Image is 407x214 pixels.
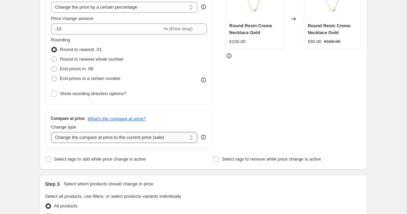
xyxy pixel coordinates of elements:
[229,38,246,45] div: €100.00
[51,23,162,34] input: -15
[164,26,192,31] span: % (Price drop)
[60,57,124,62] span: Round to nearest whole number
[51,116,85,121] h3: Compare at price
[308,38,321,45] div: €90.00
[229,23,272,35] span: Round Resin Creme Necklace Gold
[51,124,77,130] span: Change type
[54,203,78,208] span: All products
[54,156,146,162] span: Select tags to add while price change is active
[88,116,146,121] button: What's the compare at price?
[60,47,102,52] span: Round to nearest .01
[51,16,93,21] span: Price change amount
[63,181,153,187] p: Select which products should change in price
[222,156,321,162] span: Select tags to remove while price change is active
[308,23,350,35] span: Round Resin Creme Necklace Gold
[45,194,181,199] span: Select all products, use filters, or select products variants individually
[324,38,340,45] strike: €100.00
[200,3,207,10] div: help
[45,181,61,187] h2: Step 3.
[60,91,126,96] span: Show rounding direction options?
[60,76,121,81] span: End prices in a certain number
[51,37,70,42] span: Rounding
[200,134,207,141] div: help
[60,66,93,71] span: End prices in .99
